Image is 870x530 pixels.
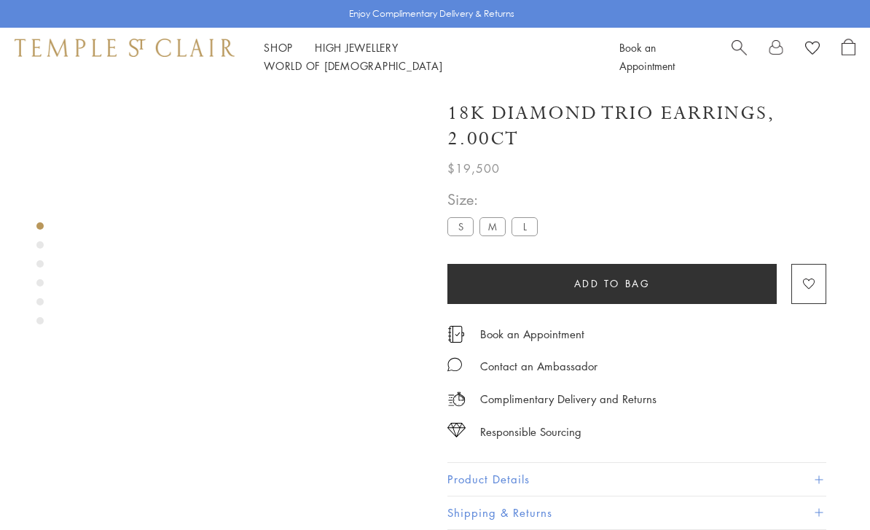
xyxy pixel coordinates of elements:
[447,217,474,235] label: S
[264,58,442,73] a: World of [DEMOGRAPHIC_DATA]World of [DEMOGRAPHIC_DATA]
[36,219,44,336] div: Product gallery navigation
[447,264,777,304] button: Add to bag
[349,7,514,21] p: Enjoy Complimentary Delivery & Returns
[842,39,855,75] a: Open Shopping Bag
[315,40,399,55] a: High JewelleryHigh Jewellery
[797,461,855,515] iframe: Gorgias live chat messenger
[447,187,544,211] span: Size:
[480,423,581,441] div: Responsible Sourcing
[480,390,657,408] p: Complimentary Delivery and Returns
[574,276,651,292] span: Add to bag
[447,423,466,437] img: icon_sourcing.svg
[447,463,826,496] button: Product Details
[480,357,597,375] div: Contact an Ambassador
[447,496,826,529] button: Shipping & Returns
[447,390,466,408] img: icon_delivery.svg
[15,39,235,56] img: Temple St. Clair
[512,217,538,235] label: L
[480,326,584,342] a: Book an Appointment
[264,40,293,55] a: ShopShop
[732,39,747,75] a: Search
[447,159,500,178] span: $19,500
[619,40,675,73] a: Book an Appointment
[805,39,820,61] a: View Wishlist
[264,39,587,75] nav: Main navigation
[447,101,826,152] h1: 18K Diamond Trio Earrings, 2.00ct
[447,326,465,343] img: icon_appointment.svg
[447,357,462,372] img: MessageIcon-01_2.svg
[479,217,506,235] label: M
